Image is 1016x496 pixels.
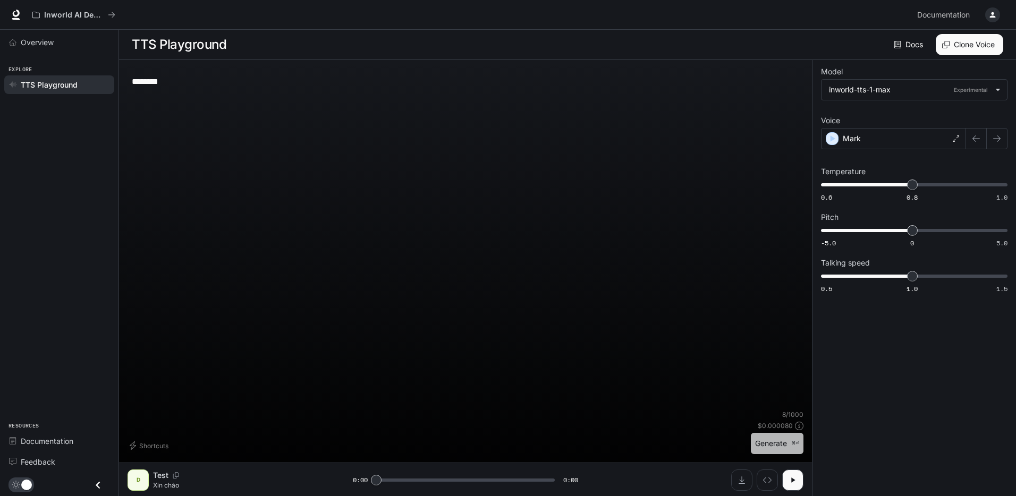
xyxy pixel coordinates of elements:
[821,238,836,247] span: -5.0
[4,452,114,471] a: Feedback
[86,474,110,496] button: Close drawer
[892,34,927,55] a: Docs
[21,435,73,447] span: Documentation
[821,68,843,75] p: Model
[21,456,55,467] span: Feedback
[28,4,120,25] button: All workspaces
[128,437,173,454] button: Shortcuts
[168,472,183,478] button: Copy Voice ID
[791,440,799,447] p: ⌘⏎
[821,168,866,175] p: Temperature
[130,472,147,489] div: D
[829,84,990,95] div: inworld-tts-1-max
[821,117,840,124] p: Voice
[907,193,918,202] span: 0.8
[4,75,114,94] a: TTS Playground
[996,193,1007,202] span: 1.0
[563,475,578,485] span: 0:00
[821,193,832,202] span: 0.6
[907,284,918,293] span: 1.0
[910,238,914,247] span: 0
[4,33,114,52] a: Overview
[822,80,1007,100] div: inworld-tts-1-maxExperimental
[132,34,226,55] h1: TTS Playground
[21,79,78,90] span: TTS Playground
[996,284,1007,293] span: 1.5
[44,11,104,20] p: Inworld AI Demos
[751,433,803,455] button: Generate⌘⏎
[821,213,839,221] p: Pitch
[917,8,970,22] span: Documentation
[936,34,1003,55] button: Clone Voice
[821,259,870,267] p: Talking speed
[952,85,990,95] p: Experimental
[843,133,861,144] p: Mark
[153,470,168,481] p: Test
[913,4,978,25] a: Documentation
[731,469,752,491] button: Download audio
[782,410,803,419] p: 8 / 1000
[353,475,368,485] span: 0:00
[758,421,793,430] p: $ 0.000080
[821,284,832,293] span: 0.5
[153,481,327,490] p: Xin chào
[21,478,32,490] span: Dark mode toggle
[996,238,1007,247] span: 5.0
[21,37,54,48] span: Overview
[757,469,778,491] button: Inspect
[4,432,114,450] a: Documentation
